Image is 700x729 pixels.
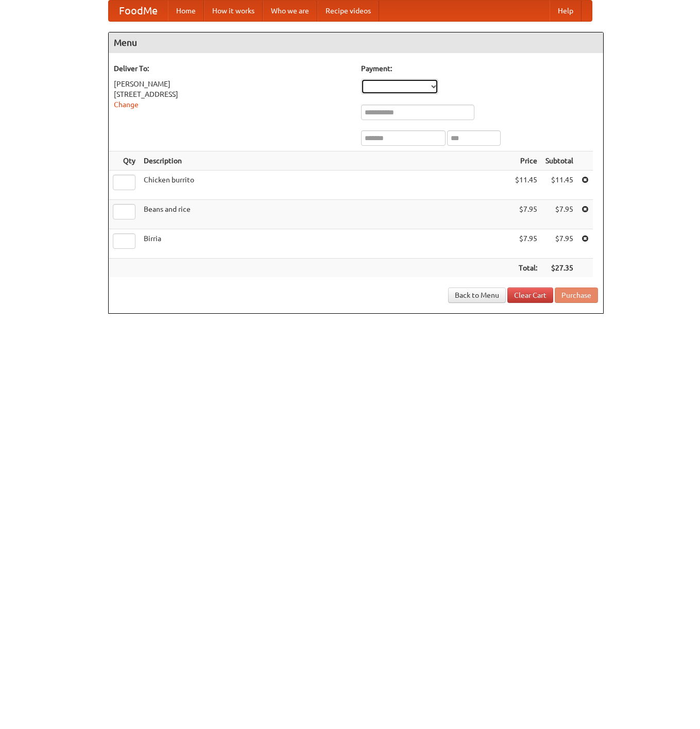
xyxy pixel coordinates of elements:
td: Beans and rice [140,200,511,229]
th: Qty [109,151,140,171]
th: $27.35 [541,259,577,278]
div: [PERSON_NAME] [114,79,351,89]
th: Total: [511,259,541,278]
td: $7.95 [541,229,577,259]
a: Home [168,1,204,21]
a: Back to Menu [448,287,506,303]
a: How it works [204,1,263,21]
div: [STREET_ADDRESS] [114,89,351,99]
th: Subtotal [541,151,577,171]
td: $7.95 [511,200,541,229]
h5: Payment: [361,63,598,74]
a: Clear Cart [507,287,553,303]
a: Help [550,1,582,21]
a: FoodMe [109,1,168,21]
a: Who we are [263,1,317,21]
a: Change [114,100,139,109]
th: Price [511,151,541,171]
td: $7.95 [511,229,541,259]
button: Purchase [555,287,598,303]
h4: Menu [109,32,603,53]
td: $7.95 [541,200,577,229]
td: $11.45 [541,171,577,200]
th: Description [140,151,511,171]
a: Recipe videos [317,1,379,21]
td: $11.45 [511,171,541,200]
td: Birria [140,229,511,259]
h5: Deliver To: [114,63,351,74]
td: Chicken burrito [140,171,511,200]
